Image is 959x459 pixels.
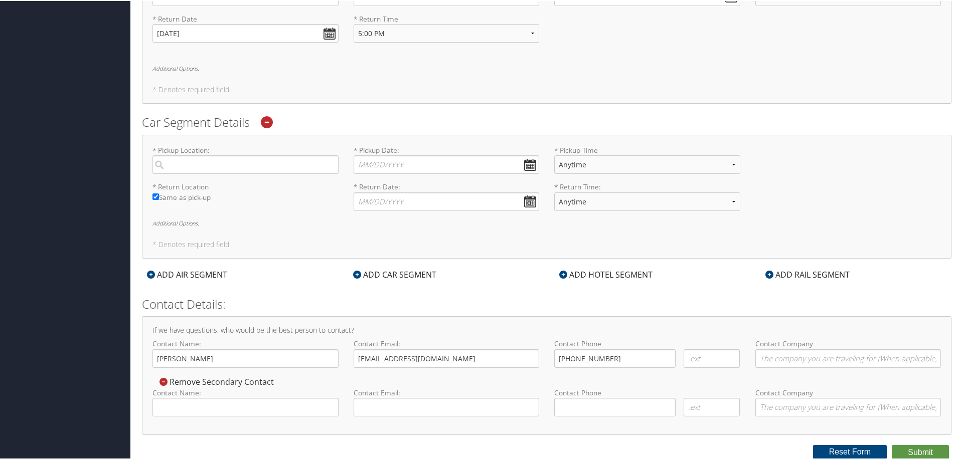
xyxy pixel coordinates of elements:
label: * Return Date: [354,181,540,209]
input: Contact Email: [354,348,540,367]
label: Contact Phone [554,387,740,397]
h5: * Denotes required field [152,85,941,92]
label: * Pickup Date: [354,144,540,173]
h2: Car Segment Details [142,113,951,130]
input: * Pickup Date: [354,154,540,173]
label: Contact Name: [152,338,339,366]
label: Contact Phone [554,338,740,348]
input: Contact Company [755,348,941,367]
select: * Pickup Time [554,154,740,173]
label: Contact Company [755,338,941,366]
label: Same as pick-up [152,191,339,207]
input: MM/DD/YYYY [152,23,339,42]
h6: Additional Options: [152,65,941,70]
input: Contact Email: [354,397,540,415]
button: Reset Form [813,444,887,458]
input: Contact Name: [152,397,339,415]
label: * Pickup Location: [152,144,339,173]
input: Contact Name: [152,348,339,367]
label: Contact Email: [354,387,540,415]
div: Remove Secondary Contact [152,375,279,386]
label: * Return Time: [554,181,740,217]
input: Contact Company [755,397,941,415]
label: Contact Company [755,387,941,415]
input: * Return Date: [354,191,540,210]
label: * Return Location [152,181,339,191]
label: Contact Email: [354,338,540,366]
label: * Return Time [354,13,540,23]
h2: Contact Details: [142,295,951,312]
input: .ext [684,397,740,415]
input: Same as pick-up [152,192,159,199]
div: ADD HOTEL SEGMENT [554,268,658,280]
h6: Additional Options: [152,219,941,225]
div: ADD AIR SEGMENT [142,268,232,280]
div: ADD CAR SEGMENT [348,268,441,280]
h5: * Denotes required field [152,240,941,247]
button: Submit [892,444,949,459]
label: * Pickup Time [554,144,740,181]
label: * Return Date [152,13,339,23]
label: Contact Name: [152,387,339,415]
h4: If we have questions, who would be the best person to contact? [152,326,941,333]
select: * Return Time: [554,191,740,210]
input: .ext [684,348,740,367]
div: ADD RAIL SEGMENT [760,268,855,280]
